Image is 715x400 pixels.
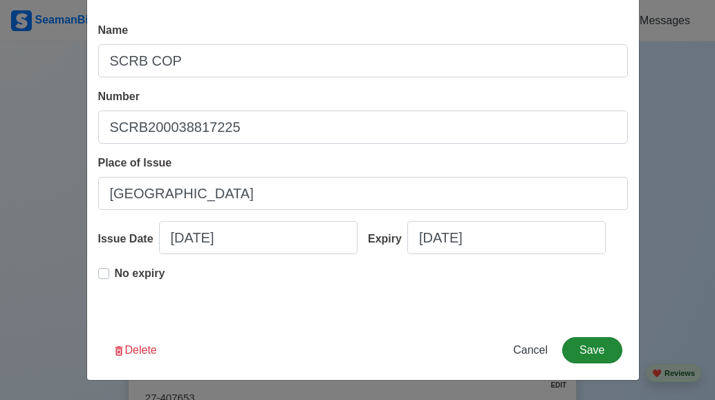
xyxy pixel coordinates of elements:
p: No expiry [115,265,165,282]
div: Issue Date [98,231,159,247]
input: Ex: Cebu City [98,177,628,210]
span: Cancel [513,344,548,356]
div: Expiry [368,231,407,247]
input: Ex: COP1234567890W or NA [98,111,628,144]
input: Ex: COP Medical First Aid (VI/4) [98,44,628,77]
span: Place of Issue [98,157,172,169]
button: Save [562,337,622,363]
button: Cancel [504,337,557,363]
span: Name [98,24,129,36]
button: Delete [104,337,166,363]
span: Number [98,91,140,102]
